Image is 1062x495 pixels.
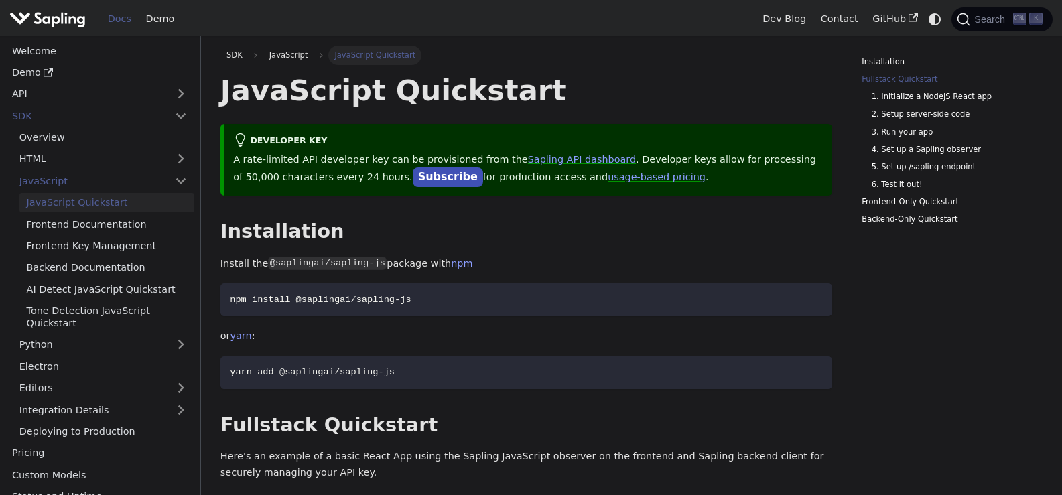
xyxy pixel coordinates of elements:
[268,257,387,270] code: @saplingai/sapling-js
[19,236,194,256] a: Frontend Key Management
[12,128,194,147] a: Overview
[220,328,832,344] p: or :
[608,171,706,182] a: usage-based pricing
[220,220,832,244] h2: Installation
[230,367,395,377] span: yarn add @saplingai/sapling-js
[12,171,194,190] a: JavaScript
[19,301,194,333] a: Tone Detection JavaScript Quickstart
[5,41,194,60] a: Welcome
[413,167,483,187] a: Subscribe
[168,378,194,398] button: Expand sidebar category 'Editors'
[220,449,832,481] p: Here's an example of a basic React App using the Sapling JavaScript observer on the frontend and ...
[12,149,194,169] a: HTML
[872,161,1033,173] a: 5. Set up /sapling endpoint
[872,126,1033,139] a: 3. Run your app
[5,84,168,104] a: API
[12,422,194,441] a: Deploying to Production
[233,152,823,186] p: A rate-limited API developer key can be provisioned from the . Developer keys allow for processin...
[12,356,194,376] a: Electron
[872,178,1033,191] a: 6. Test it out!
[5,465,194,484] a: Custom Models
[865,9,925,29] a: GitHub
[5,106,168,125] a: SDK
[925,9,945,29] button: Switch between dark and light mode (currently system mode)
[263,46,314,64] span: JavaScript
[862,196,1038,208] a: Frontend-Only Quickstart
[220,72,832,109] h1: JavaScript Quickstart
[951,7,1052,31] button: Search (Ctrl+K)
[19,214,194,234] a: Frontend Documentation
[862,73,1038,86] a: Fullstack Quickstart
[101,9,139,29] a: Docs
[19,258,194,277] a: Backend Documentation
[872,143,1033,156] a: 4. Set up a Sapling observer
[226,50,243,60] span: SDK
[528,154,636,165] a: Sapling API dashboard
[862,213,1038,226] a: Backend-Only Quickstart
[12,378,168,398] a: Editors
[872,90,1033,103] a: 1. Initialize a NodeJS React app
[230,330,252,341] a: yarn
[220,46,249,64] a: SDK
[1029,13,1043,25] kbd: K
[755,9,813,29] a: Dev Blog
[168,84,194,104] button: Expand sidebar category 'API'
[168,106,194,125] button: Collapse sidebar category 'SDK'
[220,46,832,64] nav: Breadcrumbs
[220,413,832,437] h2: Fullstack Quickstart
[813,9,866,29] a: Contact
[19,279,194,299] a: AI Detect JavaScript Quickstart
[233,133,823,149] div: Developer Key
[970,14,1013,25] span: Search
[12,335,194,354] a: Python
[862,56,1038,68] a: Installation
[9,9,86,29] img: Sapling.ai
[19,193,194,212] a: JavaScript Quickstart
[5,63,194,82] a: Demo
[328,46,421,64] span: JavaScript Quickstart
[872,108,1033,121] a: 2. Setup server-side code
[230,295,411,305] span: npm install @saplingai/sapling-js
[220,256,832,272] p: Install the package with
[451,258,472,269] a: npm
[5,443,194,463] a: Pricing
[12,400,194,419] a: Integration Details
[139,9,182,29] a: Demo
[9,9,90,29] a: Sapling.ai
